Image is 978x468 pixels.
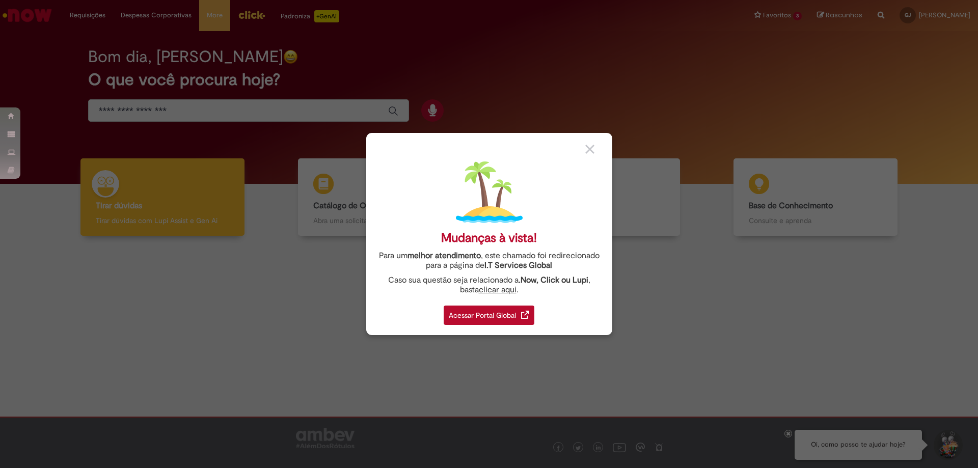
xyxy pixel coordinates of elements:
a: Acessar Portal Global [444,300,534,325]
img: redirect_link.png [521,311,529,319]
img: island.png [456,159,523,226]
div: Mudanças à vista! [441,231,537,245]
a: I.T Services Global [484,255,552,270]
img: close_button_grey.png [585,145,594,154]
a: clicar aqui [479,279,517,295]
div: Caso sua questão seja relacionado a , basta . [374,276,605,295]
strong: .Now, Click ou Lupi [519,275,588,285]
strong: melhor atendimento [407,251,481,261]
div: Para um , este chamado foi redirecionado para a página de [374,251,605,270]
div: Acessar Portal Global [444,306,534,325]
